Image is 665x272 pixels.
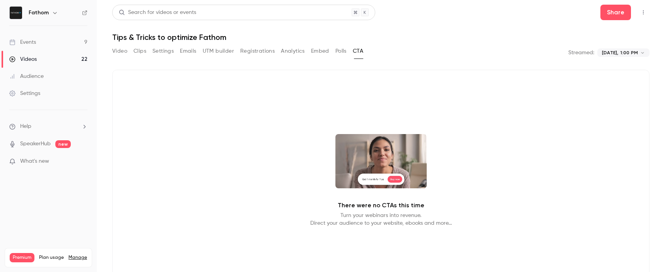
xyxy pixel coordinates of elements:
button: Top Bar Actions [637,6,650,19]
button: Polls [335,45,347,57]
button: Settings [152,45,174,57]
button: CTA [353,45,363,57]
p: Streamed: [568,49,594,57]
p: There were no CTAs this time [338,201,424,210]
button: UTM builder [203,45,234,57]
button: Video [112,45,127,57]
h6: Fathom [29,9,49,17]
button: Share [600,5,631,20]
div: Settings [9,90,40,97]
button: Clips [133,45,146,57]
h1: Tips & Tricks to optimize Fathom [112,33,650,42]
button: Embed [311,45,329,57]
button: Emails [180,45,196,57]
span: [DATE], [602,49,618,56]
span: 1:00 PM [621,49,638,56]
span: Help [20,122,31,131]
span: Premium [10,253,34,262]
a: SpeakerHub [20,140,51,148]
button: Analytics [281,45,305,57]
div: Search for videos or events [119,9,196,17]
span: Plan usage [39,255,64,261]
span: What's new [20,157,49,165]
li: help-dropdown-opener [9,122,87,131]
a: Manage [68,255,87,261]
div: Events [9,38,36,46]
span: new [55,140,71,148]
div: Audience [9,72,44,80]
button: Registrations [240,45,275,57]
div: Videos [9,55,37,63]
iframe: Noticeable Trigger [78,158,87,165]
p: Turn your webinars into revenue. Direct your audience to your website, ebooks and more... [310,212,452,227]
img: Fathom [10,7,22,19]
